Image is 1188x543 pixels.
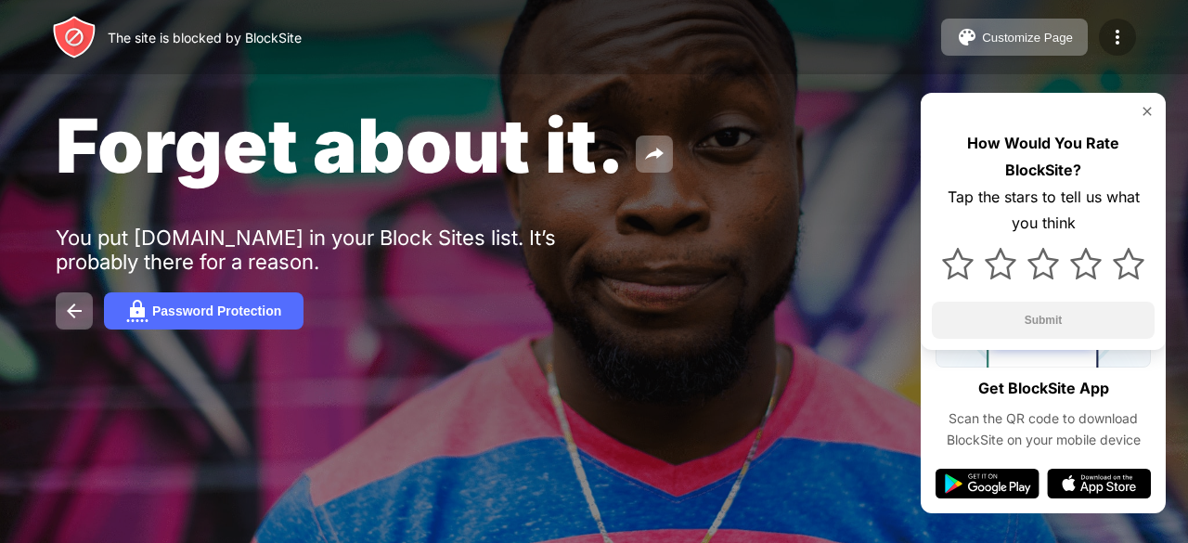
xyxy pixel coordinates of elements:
[1140,104,1155,119] img: rate-us-close.svg
[1027,248,1059,279] img: star.svg
[941,19,1088,56] button: Customize Page
[1047,469,1151,498] img: app-store.svg
[1106,26,1129,48] img: menu-icon.svg
[104,292,303,330] button: Password Protection
[56,100,625,190] span: Forget about it.
[932,302,1155,339] button: Submit
[985,248,1016,279] img: star.svg
[643,143,665,165] img: share.svg
[932,184,1155,238] div: Tap the stars to tell us what you think
[982,31,1073,45] div: Customize Page
[152,304,281,318] div: Password Protection
[942,248,974,279] img: star.svg
[956,26,978,48] img: pallet.svg
[63,300,85,322] img: back.svg
[936,469,1039,498] img: google-play.svg
[108,30,302,45] div: The site is blocked by BlockSite
[1070,248,1102,279] img: star.svg
[126,300,148,322] img: password.svg
[52,15,97,59] img: header-logo.svg
[56,226,629,274] div: You put [DOMAIN_NAME] in your Block Sites list. It’s probably there for a reason.
[1113,248,1144,279] img: star.svg
[932,130,1155,184] div: How Would You Rate BlockSite?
